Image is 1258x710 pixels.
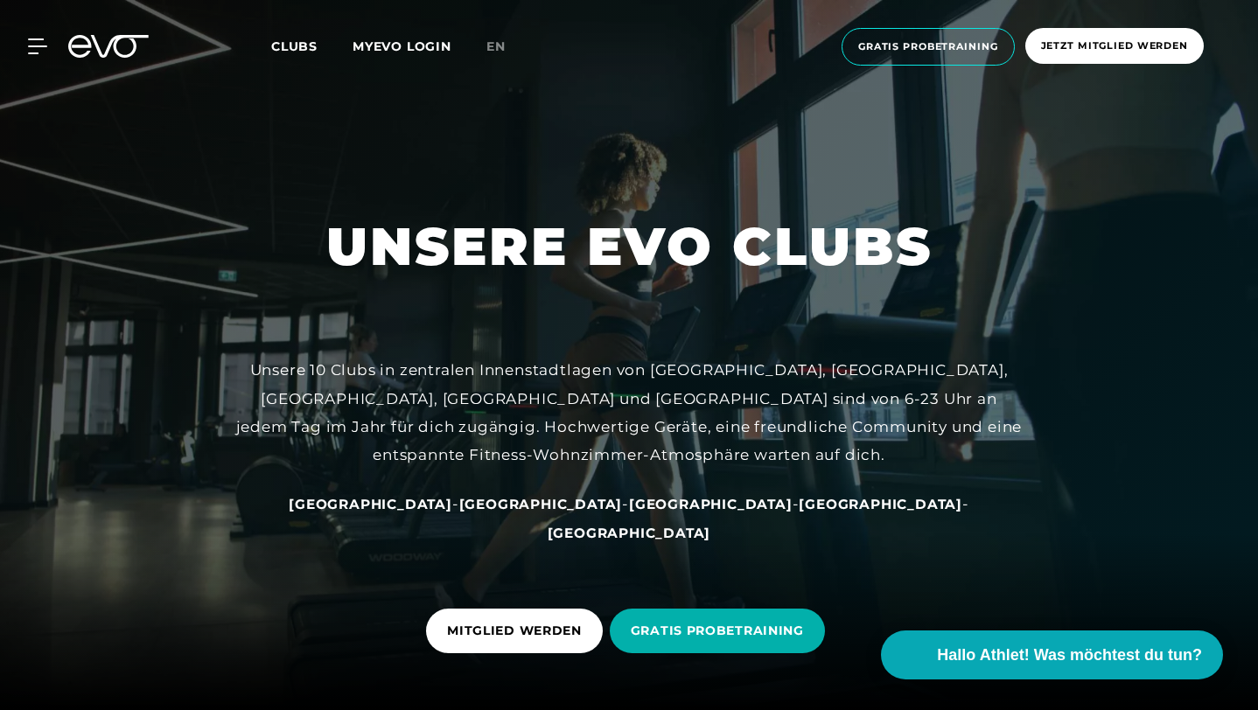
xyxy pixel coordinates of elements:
[629,495,793,512] a: [GEOGRAPHIC_DATA]
[271,38,353,54] a: Clubs
[629,496,793,512] span: [GEOGRAPHIC_DATA]
[289,495,452,512] a: [GEOGRAPHIC_DATA]
[937,644,1202,667] span: Hallo Athlet! Was möchtest du tun?
[353,38,451,54] a: MYEVO LOGIN
[799,496,962,512] span: [GEOGRAPHIC_DATA]
[858,39,998,54] span: Gratis Probetraining
[1020,28,1209,66] a: Jetzt Mitglied werden
[271,38,318,54] span: Clubs
[631,622,804,640] span: GRATIS PROBETRAINING
[486,38,506,54] span: en
[836,28,1020,66] a: Gratis Probetraining
[447,622,582,640] span: MITGLIED WERDEN
[459,495,623,512] a: [GEOGRAPHIC_DATA]
[881,630,1223,679] button: Hallo Athlet! Was möchtest du tun?
[235,490,1023,546] div: - - - -
[548,525,711,541] span: [GEOGRAPHIC_DATA]
[426,595,610,666] a: MITGLIED WERDEN
[289,496,452,512] span: [GEOGRAPHIC_DATA]
[235,356,1023,469] div: Unsere 10 Clubs in zentralen Innenstadtlagen von [GEOGRAPHIC_DATA], [GEOGRAPHIC_DATA], [GEOGRAPHI...
[548,524,711,541] a: [GEOGRAPHIC_DATA]
[459,496,623,512] span: [GEOGRAPHIC_DATA]
[610,595,832,666] a: GRATIS PROBETRAINING
[486,37,527,57] a: en
[799,495,962,512] a: [GEOGRAPHIC_DATA]
[326,212,933,281] h1: UNSERE EVO CLUBS
[1041,38,1188,53] span: Jetzt Mitglied werden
